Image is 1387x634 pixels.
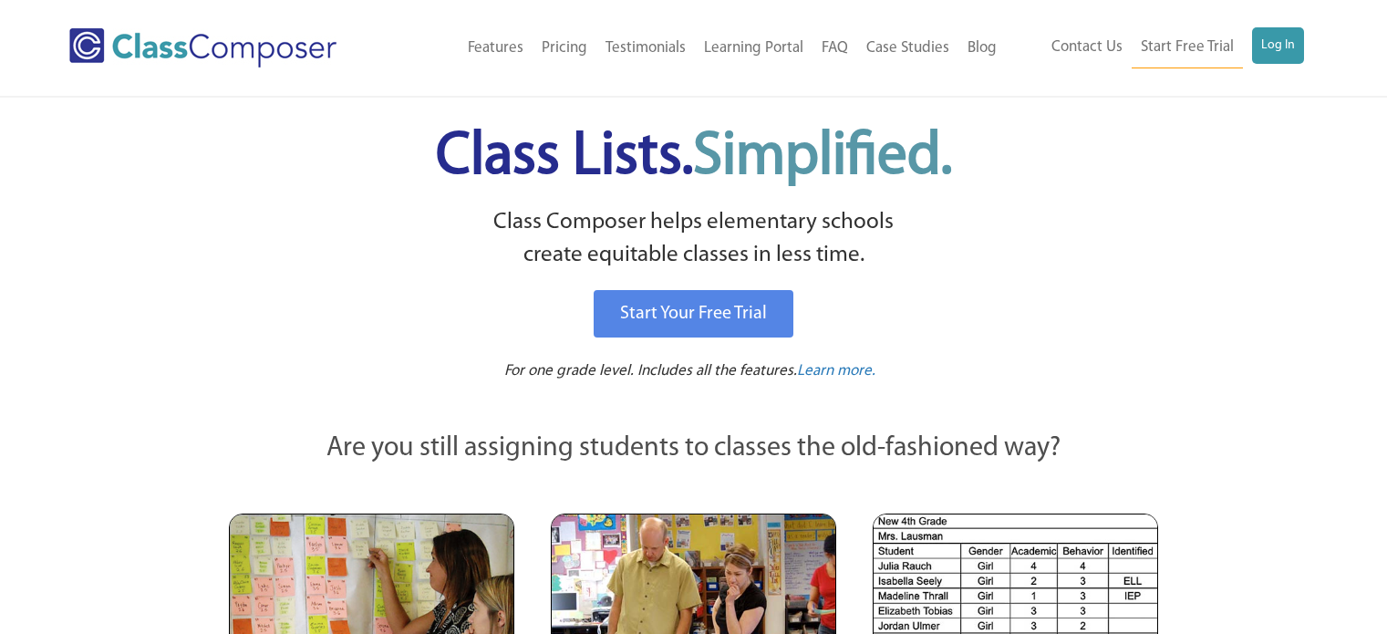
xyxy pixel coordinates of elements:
nav: Header Menu [1006,27,1304,68]
a: Start Free Trial [1132,27,1243,68]
span: Class Lists. [436,128,952,187]
a: Learn more. [797,360,875,383]
a: Features [459,28,533,68]
img: Class Composer [69,28,336,68]
nav: Header Menu [395,28,1005,68]
a: Learning Portal [695,28,813,68]
a: Contact Us [1042,27,1132,68]
span: Start Your Free Trial [620,305,767,323]
a: Blog [958,28,1006,68]
a: Start Your Free Trial [594,290,793,338]
p: Class Composer helps elementary schools create equitable classes in less time. [226,206,1162,273]
p: Are you still assigning students to classes the old-fashioned way? [229,429,1159,469]
a: Case Studies [857,28,958,68]
a: Testimonials [596,28,695,68]
a: Pricing [533,28,596,68]
span: For one grade level. Includes all the features. [504,363,797,379]
span: Learn more. [797,363,875,379]
span: Simplified. [693,128,952,187]
a: FAQ [813,28,857,68]
a: Log In [1252,27,1304,64]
